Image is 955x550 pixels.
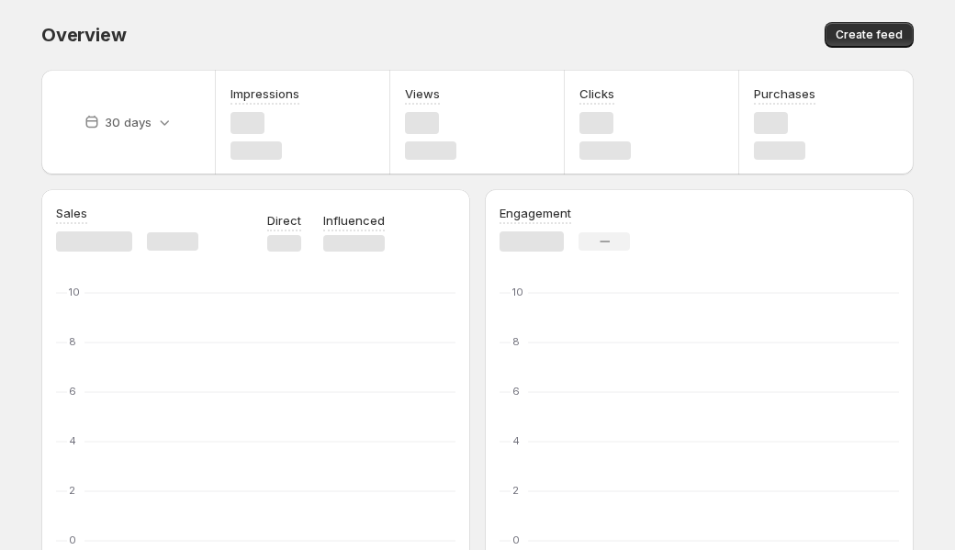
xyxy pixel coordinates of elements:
[836,28,903,42] span: Create feed
[512,434,520,447] text: 4
[230,84,299,103] h3: Impressions
[323,211,385,230] p: Influenced
[579,84,614,103] h3: Clicks
[69,434,76,447] text: 4
[105,113,152,131] p: 30 days
[512,385,520,398] text: 6
[512,533,520,546] text: 0
[69,335,76,348] text: 8
[69,484,75,497] text: 2
[267,211,301,230] p: Direct
[825,22,914,48] button: Create feed
[512,484,519,497] text: 2
[512,335,520,348] text: 8
[41,24,126,46] span: Overview
[69,533,76,546] text: 0
[69,286,80,298] text: 10
[56,204,87,222] h3: Sales
[405,84,440,103] h3: Views
[500,204,571,222] h3: Engagement
[754,84,815,103] h3: Purchases
[512,286,523,298] text: 10
[69,385,76,398] text: 6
